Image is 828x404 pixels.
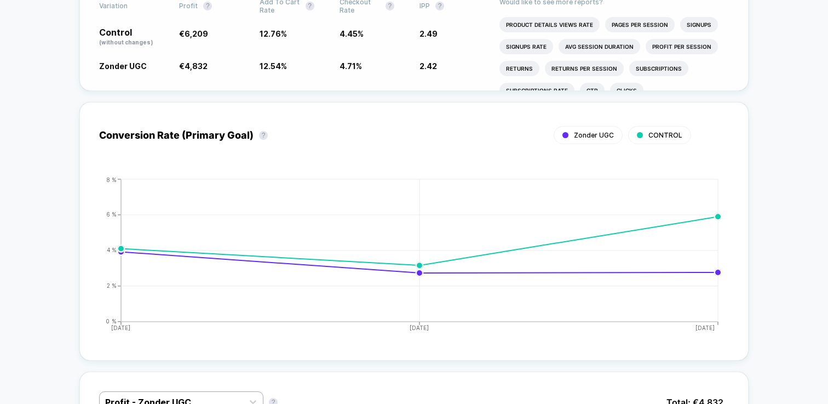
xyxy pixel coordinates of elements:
span: Zonder UGC [99,61,147,71]
li: Subscriptions Rate [499,83,574,98]
span: 6,209 [185,29,208,38]
button: ? [259,131,268,140]
tspan: [DATE] [696,325,715,331]
tspan: 8 % [106,176,117,183]
li: Clicks [610,83,643,98]
span: Zonder UGC [574,131,614,139]
span: Profit [179,2,198,10]
li: Ctr [580,83,605,98]
button: ? [435,2,444,10]
span: 2.49 [419,29,438,38]
li: Returns [499,61,539,76]
tspan: 0 % [106,318,117,325]
span: CONTROL [648,131,682,139]
tspan: [DATE] [111,325,130,331]
li: Profit Per Session [646,39,718,54]
button: ? [306,2,314,10]
div: CONVERSION_RATE [88,177,718,341]
span: 4.45 % [340,29,364,38]
span: 2.42 [419,61,437,71]
li: Signups [680,17,718,32]
p: Control [99,28,168,47]
li: Returns Per Session [545,61,624,76]
tspan: 4 % [107,247,117,253]
span: 12.76 % [260,29,287,38]
span: (without changes) [99,39,153,45]
button: ? [203,2,212,10]
span: IPP [419,2,430,10]
li: Subscriptions [629,61,688,76]
li: Avg Session Duration [559,39,640,54]
li: Signups Rate [499,39,553,54]
span: € [179,61,208,71]
tspan: 6 % [106,211,117,218]
tspan: [DATE] [410,325,429,331]
li: Product Details Views Rate [499,17,600,32]
tspan: 2 % [107,282,117,289]
span: € [179,29,208,38]
span: 4.71 % [340,61,362,71]
span: 12.54 % [260,61,287,71]
span: 4,832 [185,61,208,71]
li: Pages Per Session [605,17,675,32]
button: ? [386,2,394,10]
